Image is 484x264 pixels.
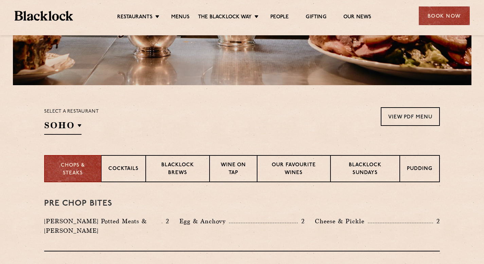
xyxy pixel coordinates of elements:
[44,119,82,135] h2: SOHO
[298,217,305,226] p: 2
[433,217,440,226] p: 2
[315,216,368,226] p: Cheese & Pickle
[306,14,326,21] a: Gifting
[381,107,440,126] a: View PDF Menu
[108,165,139,174] p: Cocktails
[419,6,470,25] div: Book Now
[162,217,169,226] p: 2
[171,14,190,21] a: Menus
[52,162,94,177] p: Chops & Steaks
[338,162,393,177] p: Blacklock Sundays
[44,199,440,208] h3: Pre Chop Bites
[44,107,99,116] p: Select a restaurant
[407,165,432,174] p: Pudding
[153,162,202,177] p: Blacklock Brews
[179,216,229,226] p: Egg & Anchovy
[264,162,323,177] p: Our favourite wines
[117,14,153,21] a: Restaurants
[15,11,73,21] img: BL_Textured_Logo-footer-cropped.svg
[44,216,162,235] p: [PERSON_NAME] Potted Meats & [PERSON_NAME]
[217,162,250,177] p: Wine on Tap
[343,14,372,21] a: Our News
[198,14,252,21] a: The Blacklock Way
[270,14,289,21] a: People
